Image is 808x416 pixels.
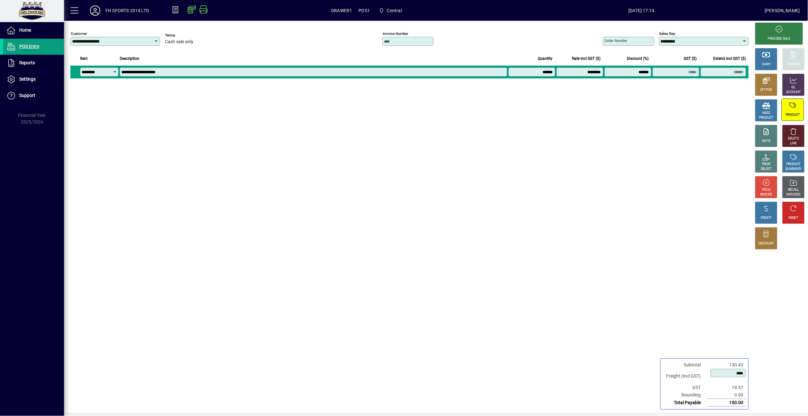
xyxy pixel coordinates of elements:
div: LINE [790,141,797,146]
span: Reports [19,60,35,65]
div: PRODUCT [759,116,773,120]
div: INVOICES [787,192,800,197]
div: PRODUCT [786,162,801,167]
td: Subtotal [663,361,707,369]
button: Profile [85,5,105,16]
div: PROCESS SALE [768,36,790,41]
span: DRAWER1 [331,5,352,16]
td: Rounding [663,391,707,399]
td: Freight (Incl GST) [663,369,707,384]
div: SELECT [761,167,772,172]
td: 150.00 [707,399,746,407]
div: RESET [789,216,798,220]
td: 130.43 [707,361,746,369]
td: 0.00 [707,391,746,399]
span: Discount (%) [627,55,649,62]
td: 19.57 [707,384,746,391]
div: PROFIT [761,216,772,220]
span: Extend incl GST ($) [714,55,746,62]
span: Central [387,5,402,16]
mat-label: Order number [605,38,628,43]
a: Support [3,88,64,104]
mat-label: Sales rep [659,31,675,36]
mat-label: Customer [71,31,87,36]
div: CASH [762,62,771,67]
span: Description [120,55,139,62]
div: CHARGE [788,62,800,67]
div: INVOICE [760,192,772,197]
div: FH SPORTS 2014 LTD [105,5,149,16]
div: GL [792,85,796,90]
td: Total Payable [663,399,707,407]
div: PRODUCT [786,113,800,117]
div: RECALL [788,188,799,192]
td: GST [663,384,707,391]
div: MISC [763,111,770,116]
div: HOLD [762,188,771,192]
span: Cash sale only [165,39,193,44]
span: Settings [19,76,36,82]
div: EFTPOS [761,88,772,92]
a: Home [3,22,64,38]
span: Rate incl GST ($) [572,55,601,62]
span: Home [19,28,31,33]
div: SUMMARY [786,167,802,172]
span: Item [80,55,88,62]
div: NOTE [762,139,771,144]
span: GST ($) [684,55,697,62]
div: DISCOUNT [759,241,774,246]
div: DELETE [788,136,799,141]
span: [DATE] 17:14 [518,5,765,16]
div: PRICE [762,162,771,167]
span: Terms [165,33,203,37]
span: POS1 [359,5,370,16]
a: Reports [3,55,64,71]
span: Quantity [538,55,553,62]
span: POS Entry [19,44,39,49]
mat-label: Invoice number [383,31,408,36]
span: Central [376,5,404,16]
span: Support [19,93,35,98]
a: Settings [3,71,64,87]
div: [PERSON_NAME] [765,5,800,16]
